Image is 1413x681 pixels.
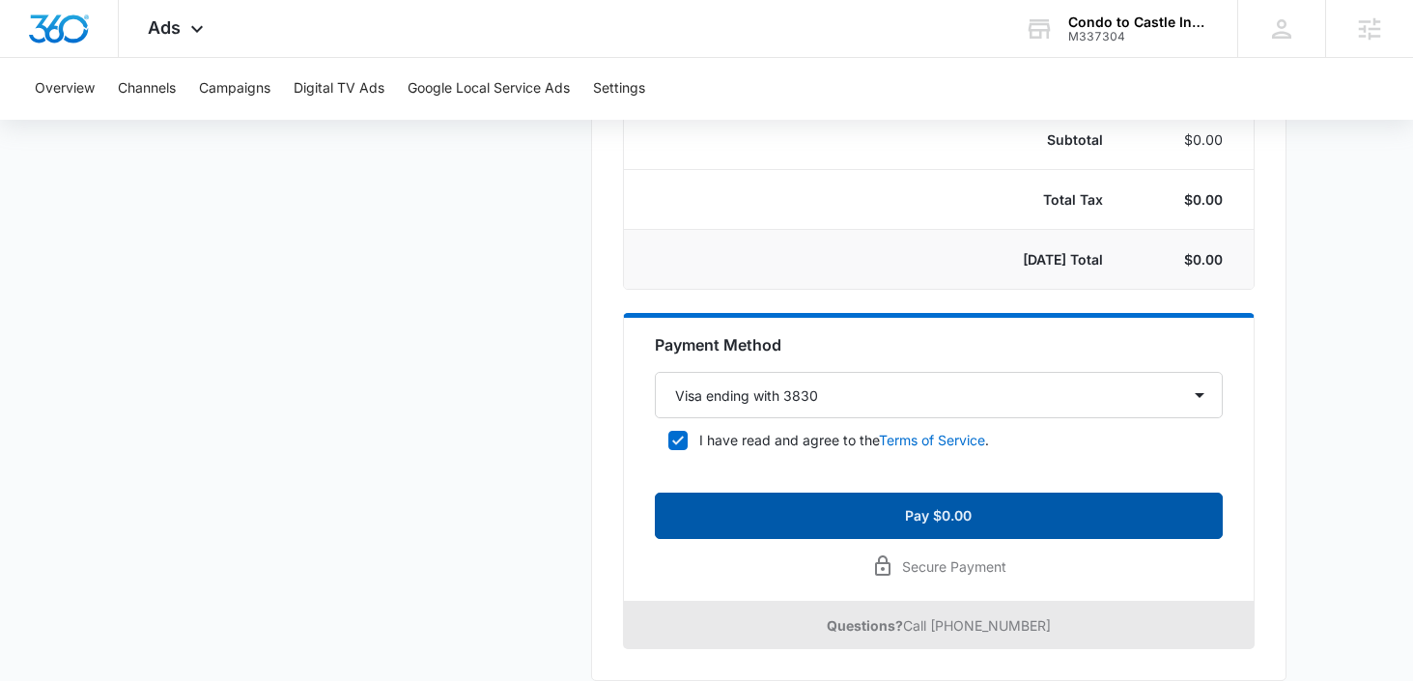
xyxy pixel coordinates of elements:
[956,189,1103,210] p: Total Tax
[699,430,989,450] p: I have read and agree to the .
[148,17,181,38] span: Ads
[902,556,1006,577] p: Secure Payment
[1068,30,1209,43] div: account id
[192,112,208,128] img: tab_keywords_by_traffic_grey.svg
[1149,249,1223,270] p: $0.00
[655,333,1223,356] h2: Payment Method
[31,50,46,66] img: website_grey.svg
[593,58,645,120] button: Settings
[118,58,176,120] button: Channels
[655,493,1223,539] button: Pay $0.00
[408,58,570,120] button: Google Local Service Ads
[52,112,68,128] img: tab_domain_overview_orange.svg
[956,249,1103,270] p: [DATE] Total
[956,129,1103,150] p: Subtotal
[879,432,985,448] a: Terms of Service
[73,114,173,127] div: Domain Overview
[827,617,903,634] strong: Questions?
[54,31,95,46] div: v 4.0.25
[1068,14,1209,30] div: account name
[1126,110,1254,170] td: $0.00
[35,58,95,120] button: Overview
[623,602,1255,649] div: Call [PHONE_NUMBER]
[1149,189,1223,210] p: $0.00
[50,50,212,66] div: Domain: [DOMAIN_NAME]
[294,58,384,120] button: Digital TV Ads
[199,58,270,120] button: Campaigns
[213,114,325,127] div: Keywords by Traffic
[31,31,46,46] img: logo_orange.svg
